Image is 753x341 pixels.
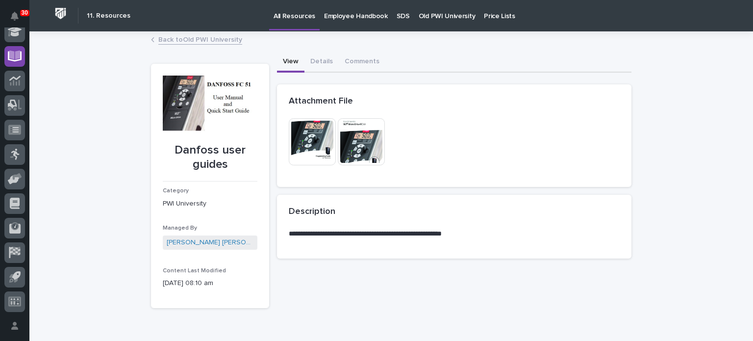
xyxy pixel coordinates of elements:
[163,225,197,231] span: Managed By
[163,268,226,274] span: Content Last Modified
[277,52,304,73] button: View
[163,143,257,172] p: Danfoss user guides
[289,207,335,217] h2: Description
[163,278,257,289] p: [DATE] 08:10 am
[22,9,28,16] p: 30
[163,188,189,194] span: Category
[12,12,25,27] div: Notifications30
[51,4,70,23] img: Workspace Logo
[158,33,242,45] a: Back toOld PWI University
[289,96,353,107] h2: Attachment File
[167,237,253,248] a: [PERSON_NAME] [PERSON_NAME]
[339,52,385,73] button: Comments
[87,12,130,20] h2: 11. Resources
[4,6,25,26] button: Notifications
[304,52,339,73] button: Details
[163,199,257,209] p: PWI University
